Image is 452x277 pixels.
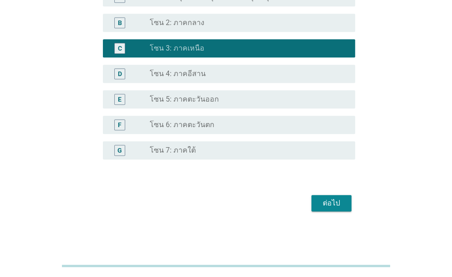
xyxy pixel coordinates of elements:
label: โซน 7: ภาคใต้ [150,146,196,155]
label: โซน 6: ภาคตะวันตก [150,120,214,129]
label: โซน 5: ภาคตะวันออก [150,95,219,104]
div: B [118,18,122,28]
div: G [117,146,122,155]
div: F [118,120,122,130]
div: C [118,44,122,53]
div: E [118,95,122,104]
label: โซน 3: ภาคเหนือ [150,44,204,53]
div: ต่อไป [319,198,344,209]
label: โซน 2: ภาคกลาง [150,18,204,27]
div: D [118,69,122,79]
label: โซน 4: ภาคอีสาน [150,69,206,78]
button: ต่อไป [311,195,351,211]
